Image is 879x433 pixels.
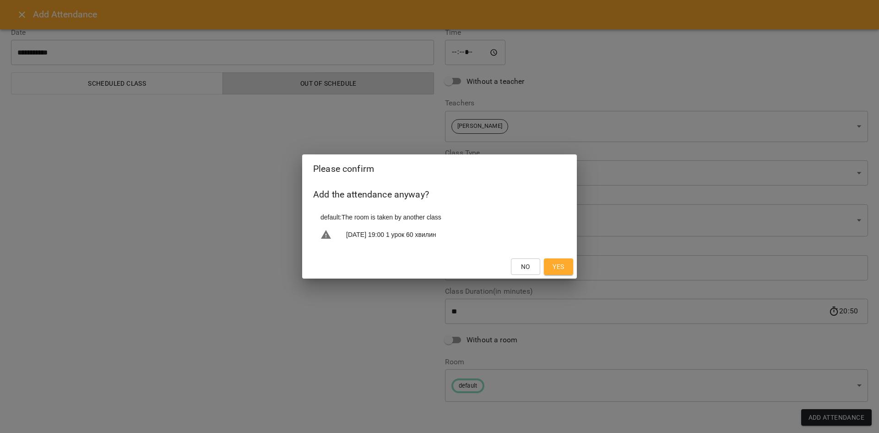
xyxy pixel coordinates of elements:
h6: Add the attendance anyway? [313,187,566,202]
span: Yes [553,261,564,272]
button: No [511,258,540,275]
h2: Please confirm [313,162,566,176]
li: [DATE] 19:00 1 урок 60 хвилин [313,225,566,244]
button: Yes [544,258,573,275]
span: No [521,261,530,272]
li: default : The room is taken by another class [313,209,566,225]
